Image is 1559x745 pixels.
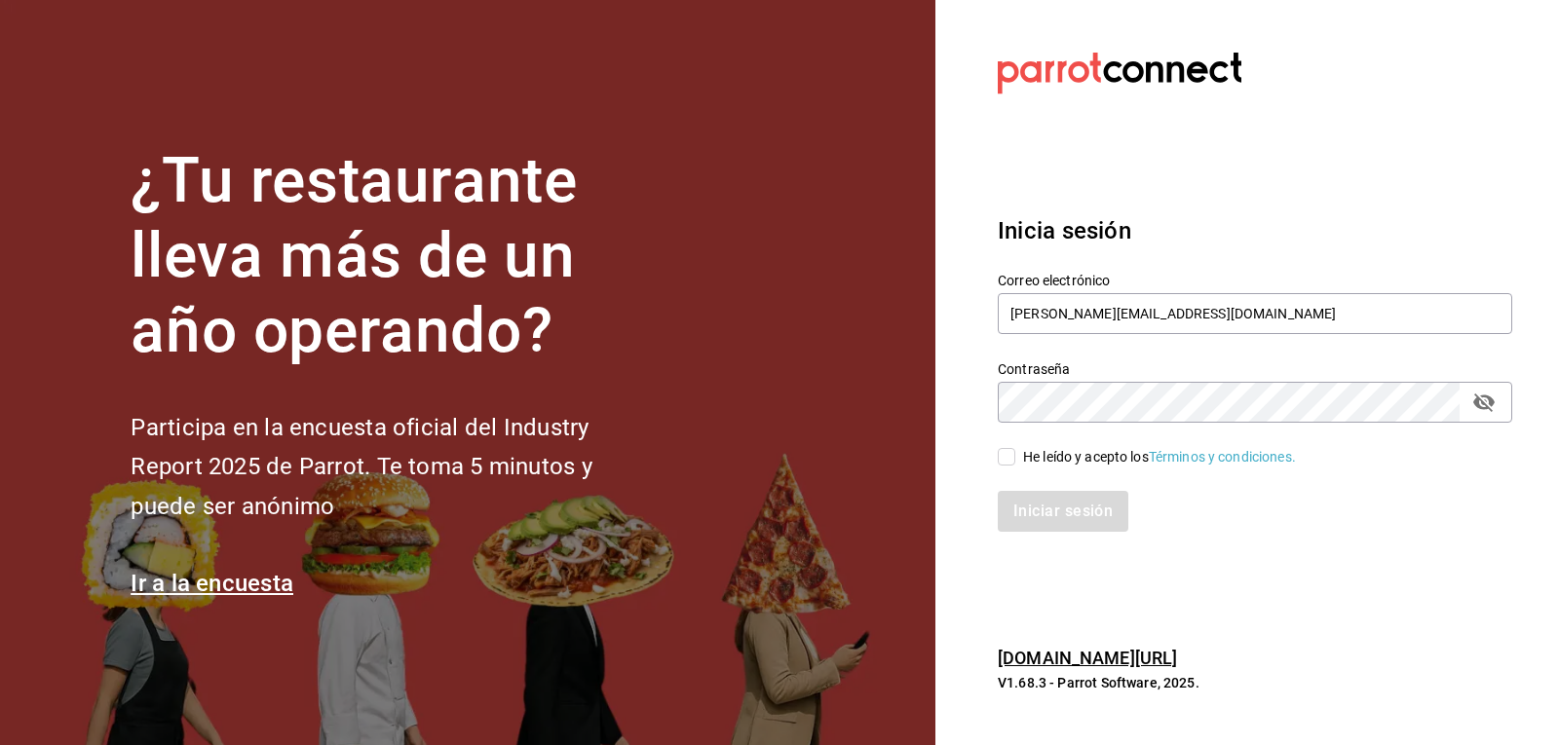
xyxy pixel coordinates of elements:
h2: Participa en la encuesta oficial del Industry Report 2025 de Parrot. Te toma 5 minutos y puede se... [131,408,657,527]
div: He leído y acepto los [1023,447,1296,467]
input: Ingresa tu correo electrónico [998,293,1512,334]
p: V1.68.3 - Parrot Software, 2025. [998,673,1512,692]
label: Correo electrónico [998,274,1512,287]
h1: ¿Tu restaurante lleva más de un año operando? [131,144,657,368]
a: Ir a la encuesta [131,570,293,597]
button: passwordField [1467,386,1501,419]
a: Términos y condiciones. [1149,449,1296,465]
label: Contraseña [998,362,1512,376]
a: [DOMAIN_NAME][URL] [998,648,1177,668]
h3: Inicia sesión [998,213,1512,248]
